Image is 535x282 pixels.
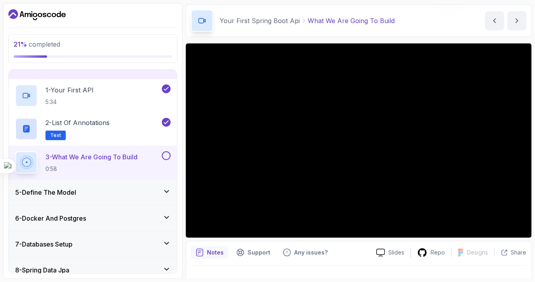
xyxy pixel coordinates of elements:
p: Your First Spring Boot Api [220,16,300,25]
p: 2 - List of Annotations [45,118,110,127]
h3: 5 - Define The Model [15,188,76,197]
a: Dashboard [8,8,66,21]
a: Slides [370,249,411,257]
button: 1-Your First API5:34 [15,84,171,107]
p: What We Are Going To Build [308,16,395,25]
h3: 7 - Databases Setup [15,239,73,249]
span: 21 % [14,40,27,48]
p: Slides [388,249,404,257]
button: Share [494,249,527,257]
span: Text [50,132,61,139]
span: completed [14,40,60,48]
h3: 6 - Docker And Postgres [15,213,86,223]
button: notes button [191,246,228,259]
p: Share [511,249,527,257]
a: Repo [411,248,451,258]
p: Repo [431,249,445,257]
p: 3 - What We Are Going To Build [45,152,138,162]
button: Support button [232,246,275,259]
p: Support [248,249,270,257]
p: 0:58 [45,165,138,173]
button: Feedback button [278,246,332,259]
button: previous content [485,11,504,30]
iframe: 2 - What We Are Going To Build [186,43,532,238]
h3: 8 - Spring Data Jpa [15,265,69,275]
p: Any issues? [294,249,328,257]
p: 5:34 [45,98,94,106]
p: Notes [207,249,224,257]
button: 5-Define The Model [9,180,177,205]
button: 7-Databases Setup [9,231,177,257]
p: 1 - Your First API [45,85,94,95]
button: 3-What We Are Going To Build0:58 [15,151,171,174]
button: 6-Docker And Postgres [9,206,177,231]
p: Designs [467,249,488,257]
button: next content [507,11,527,30]
button: 2-List of AnnotationsText [15,118,171,140]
